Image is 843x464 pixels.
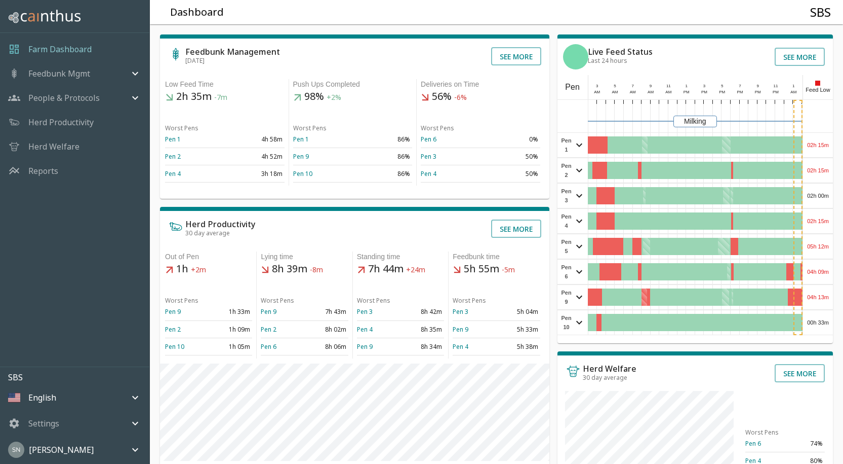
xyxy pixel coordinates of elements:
[560,263,573,281] span: Pen 6
[191,265,206,275] span: +2m
[261,262,348,276] h5: 8h 39m
[305,338,348,355] td: 8h 06m
[165,169,181,178] a: Pen 4
[745,439,761,448] a: Pen 6
[700,83,709,89] div: 3
[28,67,90,80] p: Feedbunk Mgmt
[170,6,224,19] h5: Dashboard
[209,338,252,355] td: 1h 05m
[357,296,390,305] span: Worst Pens
[352,131,412,148] td: 86%
[185,56,205,65] span: [DATE]
[588,48,653,56] h6: Live Feed Status
[628,83,637,89] div: 7
[28,391,56,404] p: English
[612,90,618,94] span: AM
[165,152,181,161] a: Pen 2
[185,48,280,56] h6: Feedbunk Management
[789,83,798,89] div: 1
[400,338,444,355] td: 8h 34m
[496,303,540,320] td: 5h 04m
[592,83,601,89] div: 3
[803,158,833,183] div: 02h 15m
[719,90,725,94] span: PM
[453,296,486,305] span: Worst Pens
[453,325,468,334] a: Pen 9
[560,237,573,256] span: Pen 5
[810,5,831,20] h4: SBS
[261,296,294,305] span: Worst Pens
[802,75,833,99] div: Feed Low
[453,262,540,276] h5: 5h 55m
[28,92,100,104] p: People & Protocols
[293,169,312,178] a: Pen 10
[185,229,230,237] span: 30 day average
[803,234,833,259] div: 05h 12m
[496,338,540,355] td: 5h 38m
[293,79,413,90] div: Push Ups Completed
[261,307,276,316] a: Pen 9
[8,371,149,383] p: SBS
[753,83,762,89] div: 9
[775,364,825,382] button: See more
[165,79,285,90] div: Low Feed Time
[803,310,833,335] div: 00h 33m
[357,307,373,316] a: Pen 3
[502,265,515,275] span: -5m
[406,265,425,275] span: +24m
[773,90,779,94] span: PM
[560,313,573,332] span: Pen 10
[785,435,825,452] td: 74%
[684,90,690,94] span: PM
[209,320,252,338] td: 1h 09m
[400,303,444,320] td: 8h 42m
[28,140,79,153] a: Herd Welfare
[310,265,323,275] span: -8m
[28,116,94,128] a: Herd Productivity
[496,320,540,338] td: 5h 33m
[453,252,540,262] div: Feedbunk time
[352,165,412,183] td: 86%
[165,296,198,305] span: Worst Pens
[560,187,573,205] span: Pen 3
[305,303,348,320] td: 7h 43m
[357,342,373,351] a: Pen 9
[225,131,285,148] td: 4h 58m
[293,152,309,161] a: Pen 9
[352,148,412,165] td: 86%
[293,124,327,132] span: Worst Pens
[480,165,540,183] td: 50%
[421,124,454,132] span: Worst Pens
[803,133,833,157] div: 02h 15m
[775,48,825,66] button: See more
[28,417,59,430] p: Settings
[400,320,444,338] td: 8h 35m
[165,252,252,262] div: Out of Pen
[165,124,198,132] span: Worst Pens
[737,90,743,94] span: PM
[293,135,309,144] a: Pen 1
[790,90,796,94] span: AM
[421,169,436,178] a: Pen 4
[611,83,620,89] div: 5
[664,83,673,89] div: 11
[214,93,227,102] span: -7m
[560,212,573,230] span: Pen 4
[28,43,92,55] a: Farm Dashboard
[588,56,627,65] span: Last 24 hours
[560,288,573,306] span: Pen 9
[560,136,573,154] span: Pen 1
[560,161,573,180] span: Pen 2
[803,285,833,309] div: 04h 13m
[583,373,627,382] span: 30 day average
[646,83,655,89] div: 9
[557,75,588,99] div: Pen
[327,93,341,102] span: +2%
[594,90,600,94] span: AM
[803,260,833,284] div: 04h 09m
[701,90,707,94] span: PM
[421,79,540,90] div: Deliveries on Time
